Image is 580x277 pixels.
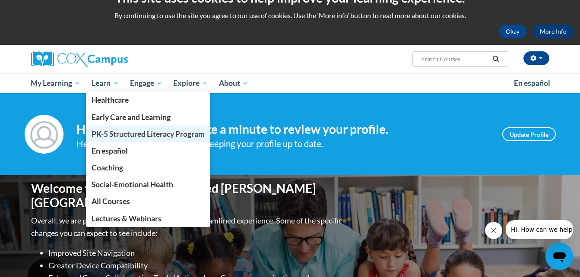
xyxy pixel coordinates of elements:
[173,78,208,88] span: Explore
[130,78,162,88] span: Engage
[31,214,344,239] p: Overall, we are proud to provide you with a more streamlined experience. Some of the specific cha...
[92,129,205,138] span: PK-5 Structured Literacy Program
[86,142,210,159] a: En español
[92,78,119,88] span: Learn
[508,74,556,92] a: En español
[92,95,129,104] span: Healthcare
[124,73,168,93] a: Engage
[499,25,526,38] button: Okay
[502,127,556,141] a: Update Profile
[86,73,124,93] a: Learn
[25,115,63,154] img: Profile Image
[92,163,123,172] span: Coaching
[5,6,70,13] span: Hi. How can we help?
[18,73,562,93] div: Main menu
[514,79,550,88] span: En español
[48,259,344,272] li: Greater Device Compatibility
[506,220,573,239] iframe: Message from company
[6,11,574,20] p: By continuing to use the site you agree to our use of cookies. Use the ‘More info’ button to read...
[92,113,171,122] span: Early Care and Learning
[86,126,210,142] a: PK-5 Structured Literacy Program
[92,146,128,155] span: En español
[92,197,130,206] span: All Courses
[76,122,489,137] h4: Hi [PERSON_NAME]! Take a minute to review your profile.
[219,78,248,88] span: About
[86,109,210,126] a: Early Care and Learning
[489,54,502,64] button: Search
[48,247,344,259] li: Improved Site Navigation
[86,210,210,227] a: Lectures & Webinars
[533,25,574,38] a: More Info
[485,222,502,239] iframe: Close message
[31,181,344,210] h1: Welcome to the new and improved [PERSON_NAME][GEOGRAPHIC_DATA]
[31,78,80,88] span: My Learning
[545,242,573,270] iframe: Button to launch messaging window
[92,214,162,223] span: Lectures & Webinars
[76,137,489,151] div: Help improve your experience by keeping your profile up to date.
[420,54,489,64] input: Search Courses
[86,176,210,193] a: Social-Emotional Health
[168,73,213,93] a: Explore
[86,193,210,210] a: All Courses
[31,51,128,67] img: Cox Campus
[86,91,210,108] a: Healthcare
[25,73,86,93] a: My Learning
[92,180,173,189] span: Social-Emotional Health
[213,73,254,93] a: About
[31,51,195,67] a: Cox Campus
[523,51,549,65] button: Account Settings
[86,159,210,176] a: Coaching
